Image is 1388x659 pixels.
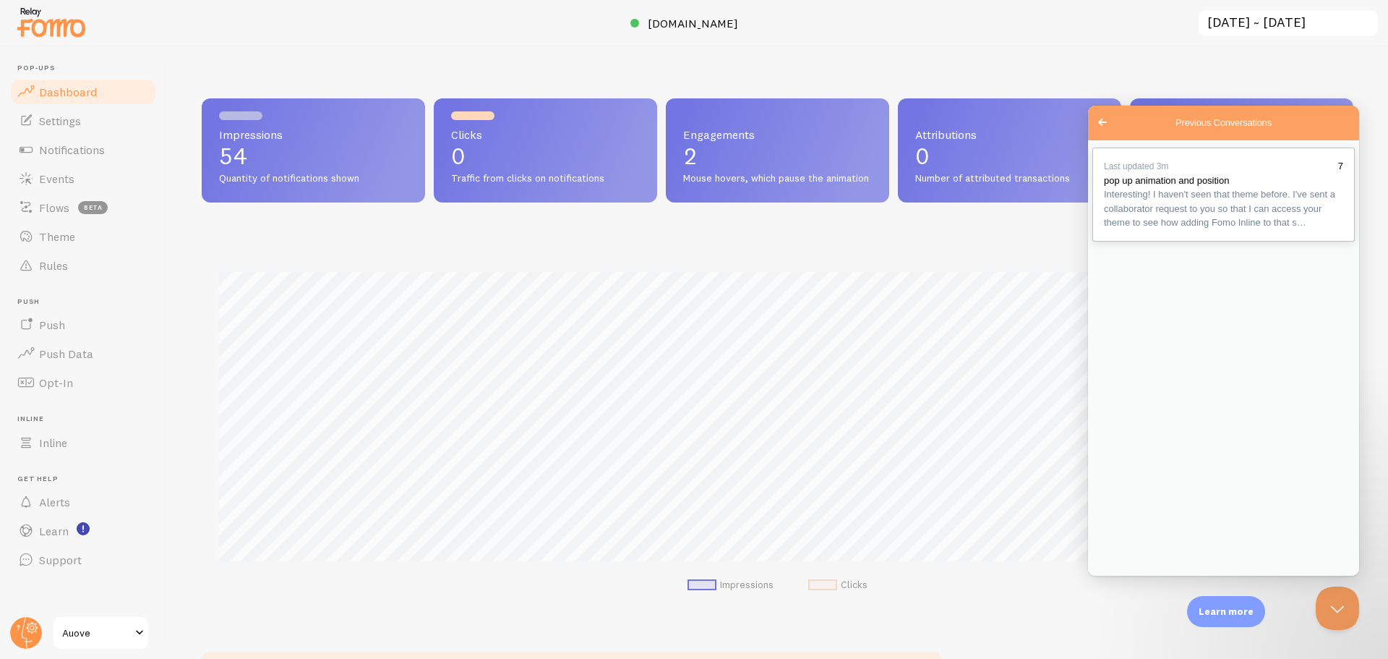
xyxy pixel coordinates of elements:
a: Theme [9,222,158,251]
p: 0 [451,145,640,168]
li: Clicks [808,579,867,592]
span: Push [39,318,65,332]
span: Get Help [17,475,158,484]
span: Traffic from clicks on notifications [451,172,640,185]
a: Settings [9,106,158,135]
a: Push [9,310,158,339]
span: Pop-ups [17,64,158,73]
span: beta [78,201,108,214]
svg: <p>Watch New Feature Tutorials!</p> [77,522,90,535]
p: Learn more [1199,605,1254,618]
span: Mouse hovers, which pause the animation [683,172,872,185]
span: Auove [62,624,131,642]
span: Learn [39,524,69,538]
p: 54 [219,145,408,168]
span: Number of attributed transactions [915,172,1104,185]
span: Attributions [915,129,1104,140]
span: Support [39,553,82,567]
span: Notifications [39,143,105,157]
span: Quantity of notifications shown [219,172,408,185]
span: Push Data [39,346,93,361]
a: Opt-In [9,368,158,397]
a: Auove [52,616,150,650]
span: Impressions [219,129,408,140]
span: Inline [39,435,67,450]
a: Events [9,164,158,193]
span: Settings [39,114,81,128]
a: Notifications [9,135,158,164]
span: Opt-In [39,375,73,390]
p: 0 [915,145,1104,168]
a: Dashboard [9,77,158,106]
a: Learn [9,516,158,545]
li: Impressions [687,579,774,592]
span: Inline [17,414,158,424]
a: Push Data [9,339,158,368]
span: Engagements [683,129,872,140]
span: Rules [39,258,68,273]
div: 7 [250,54,255,68]
img: fomo-relay-logo-orange.svg [15,4,87,41]
span: Flows [39,200,69,215]
span: Interesting! I haven't seen that theme before. I've sent a collaborator request to you so that I ... [16,83,247,122]
a: Alerts [9,488,158,516]
a: Support [9,545,158,574]
a: Inline [9,428,158,457]
span: Alerts [39,495,70,509]
span: Go back [6,8,23,25]
span: Dashboard [39,85,97,99]
span: Theme [39,229,75,244]
p: 2 [683,145,872,168]
div: Learn more [1187,596,1265,627]
a: Rules [9,251,158,280]
span: Last updated 3m [16,56,80,66]
iframe: Help Scout Beacon - Live Chat, Contact Form, and Knowledge Base [1088,106,1359,576]
span: Previous Conversations [87,10,184,25]
section: Previous Conversations [4,42,267,139]
span: pop up animation and position [16,69,141,80]
span: Events [39,171,74,186]
iframe: Help Scout Beacon - Close [1316,587,1359,630]
span: Push [17,297,158,307]
span: Clicks [451,129,640,140]
a: Flows beta [9,193,158,222]
a: Last updated 3m7pop up animation and positionInteresting! I haven't seen that theme before. I've ... [4,42,267,136]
